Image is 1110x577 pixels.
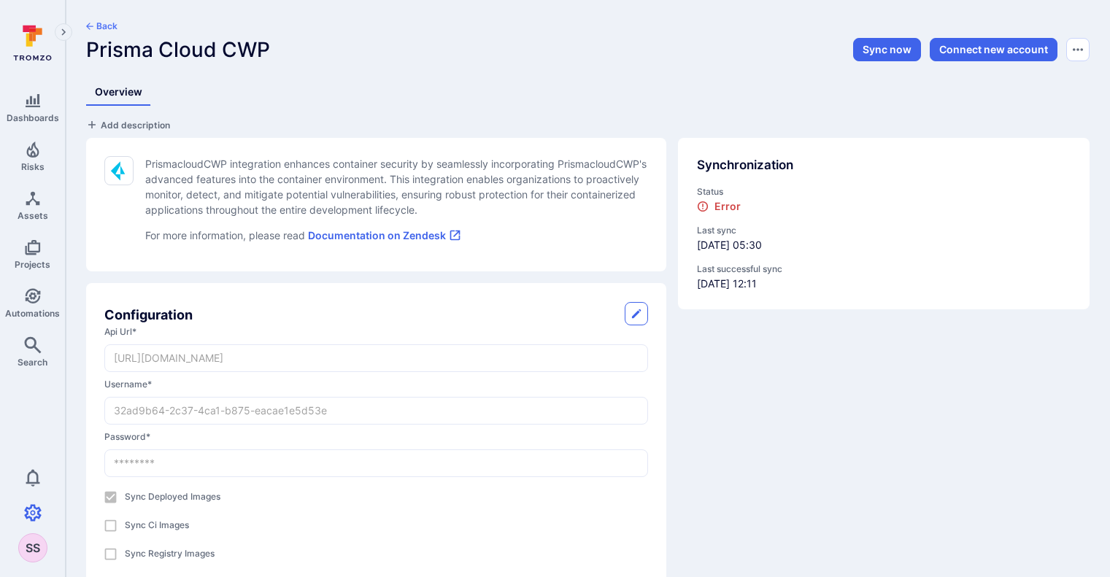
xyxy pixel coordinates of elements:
[125,547,215,560] label: Sync Registry Images
[104,325,648,338] label: api url *
[104,430,648,444] label: password *
[697,185,1071,198] span: Status
[101,120,170,131] span: Add description
[55,23,72,41] button: Expand navigation menu
[18,357,47,368] span: Search
[86,37,270,62] span: Prisma Cloud CWP
[15,259,50,270] span: Projects
[145,228,648,243] p: For more information, please read
[104,378,648,391] label: username *
[86,20,117,32] button: Back
[145,156,648,217] p: PrismacloudCWP integration enhances container security by seamlessly incorporating PrismacloudCWP...
[86,117,170,132] button: Add description
[697,224,1071,252] div: [DATE] 05:30
[697,185,1071,214] div: status
[58,26,69,39] i: Expand navigation menu
[697,200,741,212] div: Error
[697,263,1071,276] span: Last successful sync
[622,349,639,367] keeper-lock: Open Keeper Popup
[308,229,461,241] a: Documentation on Zendesk
[125,490,220,503] label: Sync Deployed Images
[21,161,45,172] span: Risks
[86,79,151,106] a: Overview
[104,305,193,325] h2: Configuration
[697,224,1071,237] span: Last sync
[853,38,921,61] button: Sync now
[18,210,48,221] span: Assets
[7,112,59,123] span: Dashboards
[5,308,60,319] span: Automations
[930,38,1057,61] button: Connect new account
[86,79,1090,106] div: Integrations tabs
[18,533,47,562] div: Sooraj Sudevan
[125,519,189,532] label: Sync Ci Images
[1066,38,1090,61] button: Options menu
[697,263,1071,291] div: [DATE] 12:11
[697,156,1071,175] div: Synchronization
[18,533,47,562] button: SS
